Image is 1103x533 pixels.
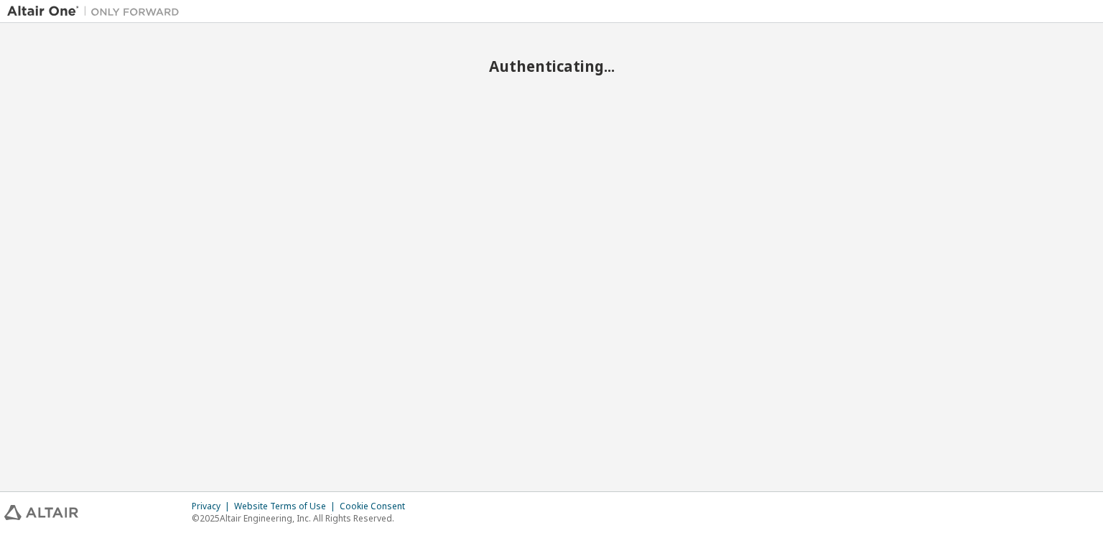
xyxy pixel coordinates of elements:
div: Website Terms of Use [234,501,340,512]
img: altair_logo.svg [4,505,78,520]
div: Cookie Consent [340,501,414,512]
div: Privacy [192,501,234,512]
img: Altair One [7,4,187,19]
p: © 2025 Altair Engineering, Inc. All Rights Reserved. [192,512,414,524]
h2: Authenticating... [7,57,1096,75]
